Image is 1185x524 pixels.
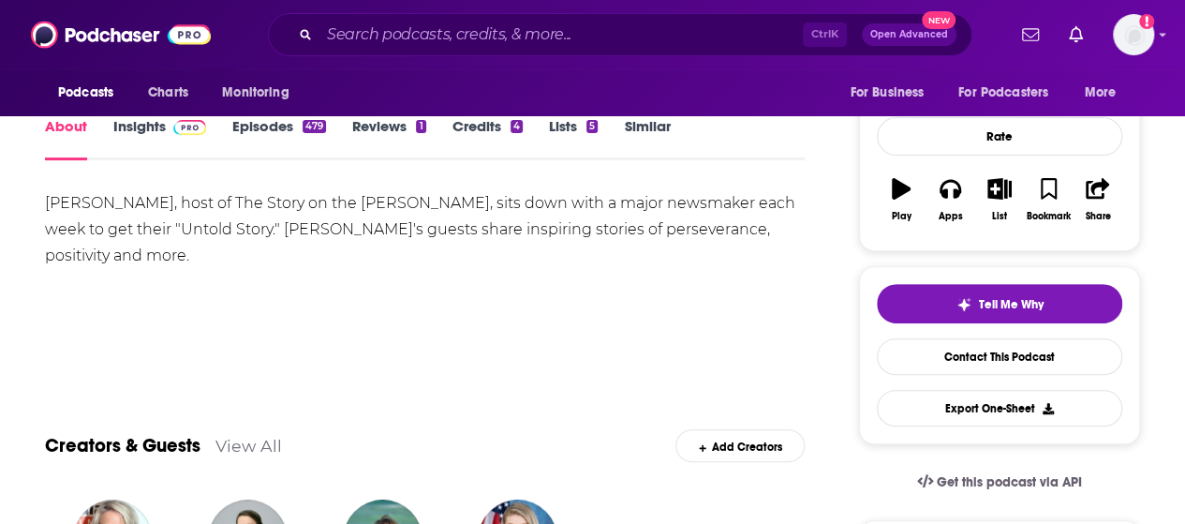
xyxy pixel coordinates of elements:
[45,434,200,457] a: Creators & Guests
[303,120,326,133] div: 479
[939,211,963,222] div: Apps
[992,211,1007,222] div: List
[850,80,924,106] span: For Business
[173,120,206,135] img: Podchaser Pro
[113,117,206,160] a: InsightsPodchaser Pro
[624,117,670,160] a: Similar
[352,117,425,160] a: Reviews1
[902,459,1097,505] a: Get this podcast via API
[1085,80,1117,106] span: More
[222,80,289,106] span: Monitoring
[803,22,847,47] span: Ctrl K
[416,120,425,133] div: 1
[1113,14,1154,55] img: User Profile
[232,117,326,160] a: Episodes479
[877,338,1122,375] a: Contact This Podcast
[1113,14,1154,55] button: Show profile menu
[511,120,523,133] div: 4
[922,11,955,29] span: New
[58,80,113,106] span: Podcasts
[1015,19,1046,51] a: Show notifications dropdown
[1027,211,1071,222] div: Bookmark
[958,80,1048,106] span: For Podcasters
[268,13,972,56] div: Search podcasts, credits, & more...
[877,166,926,233] button: Play
[975,166,1024,233] button: List
[675,429,804,462] div: Add Creators
[136,75,200,111] a: Charts
[877,390,1122,427] button: Export One-Sheet
[937,474,1082,490] span: Get this podcast via API
[926,166,974,233] button: Apps
[215,436,282,456] a: View All
[452,117,523,160] a: Credits4
[1074,166,1122,233] button: Share
[319,20,803,50] input: Search podcasts, credits, & more...
[45,190,805,269] div: [PERSON_NAME], host of The Story on the [PERSON_NAME], sits down with a major newsmaker each week...
[148,80,188,106] span: Charts
[877,284,1122,323] button: tell me why sparkleTell Me Why
[1061,19,1090,51] a: Show notifications dropdown
[586,120,598,133] div: 5
[45,117,87,160] a: About
[1072,75,1140,111] button: open menu
[1139,14,1154,29] svg: Add a profile image
[870,30,948,39] span: Open Advanced
[31,17,211,52] img: Podchaser - Follow, Share and Rate Podcasts
[209,75,313,111] button: open menu
[1024,166,1073,233] button: Bookmark
[549,117,598,160] a: Lists5
[1113,14,1154,55] span: Logged in as WPubPR1
[837,75,947,111] button: open menu
[1085,211,1110,222] div: Share
[892,211,911,222] div: Play
[979,297,1044,312] span: Tell Me Why
[45,75,138,111] button: open menu
[956,297,971,312] img: tell me why sparkle
[946,75,1075,111] button: open menu
[862,23,956,46] button: Open AdvancedNew
[877,117,1122,156] div: Rate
